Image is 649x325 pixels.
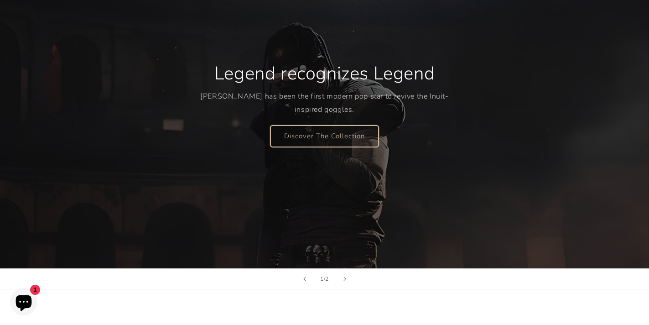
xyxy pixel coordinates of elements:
a: Discover The Collection [270,125,379,147]
inbox-online-store-chat: Shopify online store chat [7,288,40,318]
p: [PERSON_NAME] has been the first modern pop star to revive the Inuit-inspired goggles. [200,90,449,116]
button: Next slide [335,269,355,289]
span: 1 [320,274,324,283]
button: Previous slide [295,269,315,289]
span: / [324,274,326,283]
span: 2 [325,274,329,283]
h2: Legend recognizes Legend [214,62,435,85]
